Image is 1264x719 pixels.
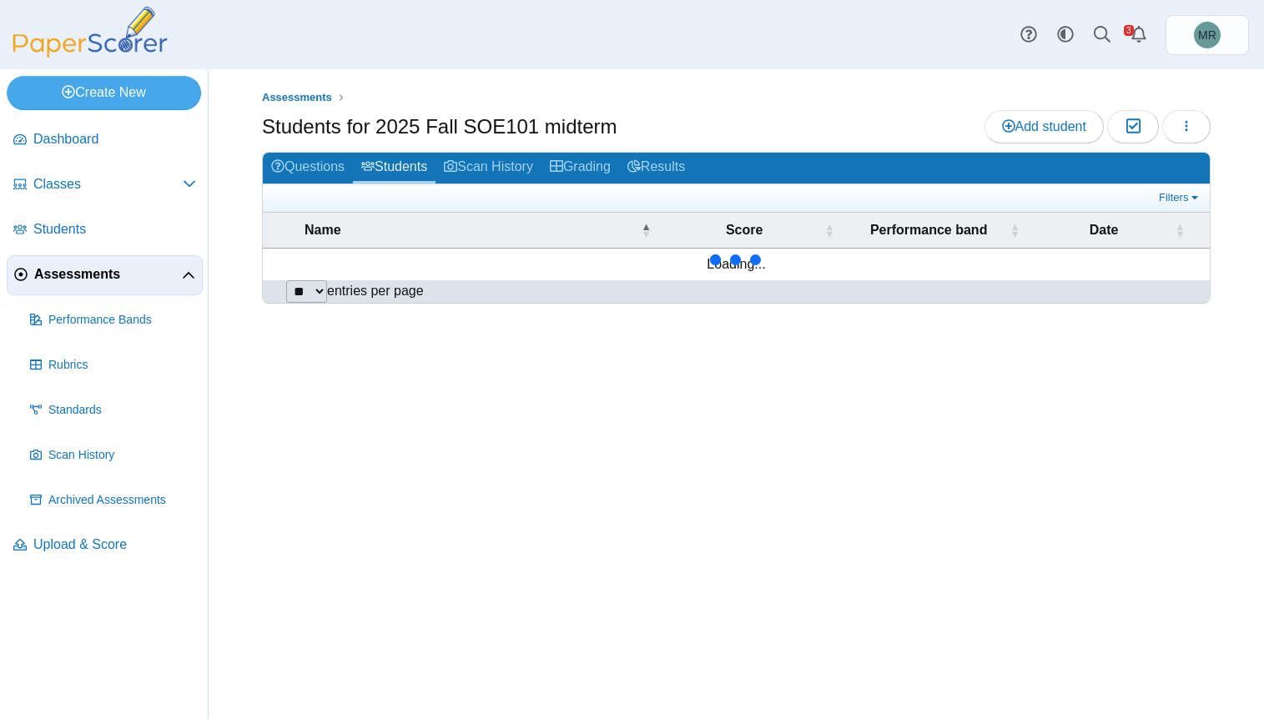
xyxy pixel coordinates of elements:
span: Performance band : Activate to sort [1010,222,1020,239]
span: Date : Activate to sort [1175,222,1185,239]
a: Upload & Score [7,525,203,566]
a: Rubrics [23,345,203,385]
a: Results [619,153,693,184]
a: Alerts [1120,17,1157,53]
span: Students [33,220,196,239]
span: Performance band [851,221,1006,239]
span: Upload & Score [33,535,196,554]
a: Classes [7,165,203,205]
a: Grading [541,153,619,184]
span: Assessments [262,91,332,103]
img: PaperScorer [7,7,174,58]
a: Questions [263,153,353,184]
h1: Students for 2025 Fall SOE101 midterm [262,113,617,141]
a: Assessments [258,88,336,108]
span: Score [667,221,821,239]
a: Standards [23,390,203,430]
span: Malinda Ritts [1198,29,1216,41]
a: Students [353,153,436,184]
a: Add student [985,110,1104,143]
a: Scan History [23,435,203,475]
span: Name : Activate to invert sorting [641,222,651,239]
span: Scan History [48,447,196,464]
a: Create New [7,76,201,109]
span: Rubrics [48,357,196,374]
a: Dashboard [7,120,203,160]
span: Standards [48,402,196,419]
span: Name [305,221,637,239]
label: entries per page [327,284,424,298]
a: Archived Assessments [23,480,203,520]
a: Assessments [7,255,203,295]
td: Loading... [263,249,1210,280]
span: Classes [33,175,183,194]
a: Filters [1155,189,1206,206]
span: Performance Bands [48,312,196,329]
span: Score : Activate to sort [824,222,834,239]
a: Malinda Ritts [1166,15,1249,55]
span: Assessments [34,265,182,284]
span: Dashboard [33,130,196,148]
a: Students [7,210,203,250]
span: Malinda Ritts [1194,22,1221,48]
span: Date [1036,221,1171,239]
span: Add student [1002,119,1086,133]
a: PaperScorer [7,46,174,60]
a: Performance Bands [23,300,203,340]
a: Scan History [436,153,541,184]
span: Archived Assessments [48,492,196,509]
